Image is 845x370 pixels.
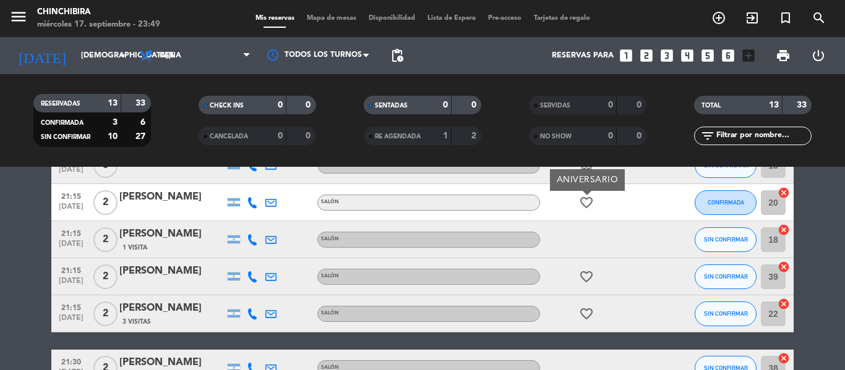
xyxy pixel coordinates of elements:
[119,189,225,205] div: [PERSON_NAME]
[471,101,479,109] strong: 0
[108,99,118,107] strong: 13
[608,101,613,109] strong: 0
[56,314,87,328] span: [DATE]
[638,48,654,64] i: looks_two
[56,300,87,314] span: 21:15
[800,37,836,74] div: LOG OUT
[552,51,614,60] span: Reservas para
[210,103,244,109] span: CHECK INS
[390,48,405,63] span: pending_actions
[443,132,448,140] strong: 1
[93,301,118,326] span: 2
[715,129,811,143] input: Filtrar por nombre...
[321,274,339,279] span: SALÓN
[115,48,130,63] i: arrow_drop_down
[701,103,721,109] span: TOTAL
[321,311,339,316] span: SALÓN
[540,133,572,140] span: NO SHOW
[119,263,225,279] div: [PERSON_NAME]
[41,120,84,126] span: CONFIRMADA
[704,310,748,317] span: SIN CONFIRMAR
[711,11,726,25] i: add_circle_outline
[321,365,339,370] span: SALÓN
[93,264,118,289] span: 2
[122,317,151,327] span: 3 Visitas
[56,263,87,277] span: 21:15
[778,187,790,199] i: cancel
[811,48,826,63] i: power_settings_new
[135,99,148,107] strong: 33
[471,132,479,140] strong: 2
[695,190,757,215] button: CONFIRMADA
[769,101,779,109] strong: 13
[108,132,118,141] strong: 10
[443,101,448,109] strong: 0
[708,199,744,206] span: CONFIRMADA
[37,19,160,31] div: miércoles 17. septiembre - 23:49
[778,224,790,236] i: cancel
[56,166,87,180] span: [DATE]
[579,195,594,210] i: favorite_border
[113,118,118,127] strong: 3
[119,226,225,242] div: [PERSON_NAME]
[704,236,748,243] span: SIN CONFIRMAR
[421,15,482,22] span: Lista de Espera
[93,227,118,252] span: 2
[778,11,793,25] i: turned_in_not
[321,200,339,204] span: SALÓN
[637,101,644,109] strong: 0
[528,15,596,22] span: Tarjetas de regalo
[695,227,757,252] button: SIN CONFIRMAR
[140,118,148,127] strong: 6
[135,132,148,141] strong: 27
[9,7,28,30] button: menu
[56,240,87,254] span: [DATE]
[740,48,757,64] i: add_box
[778,261,790,273] i: cancel
[679,48,695,64] i: looks_4
[278,132,283,140] strong: 0
[93,190,118,215] span: 2
[321,237,339,242] span: SALÓN
[56,225,87,240] span: 21:15
[278,101,283,109] strong: 0
[778,352,790,364] i: cancel
[122,243,147,253] span: 1 Visita
[550,169,625,191] div: ANIVERSARIO
[160,51,181,60] span: Cena
[482,15,528,22] span: Pre-acceso
[37,6,160,19] div: Chinchibira
[56,277,87,291] span: [DATE]
[540,103,570,109] span: SERVIDAS
[41,134,90,140] span: SIN CONFIRMAR
[579,306,594,321] i: favorite_border
[56,203,87,217] span: [DATE]
[695,264,757,289] button: SIN CONFIRMAR
[608,132,613,140] strong: 0
[778,298,790,310] i: cancel
[637,132,644,140] strong: 0
[375,103,408,109] span: SENTADAS
[745,11,760,25] i: exit_to_app
[56,188,87,203] span: 21:15
[41,101,80,107] span: RESERVADAS
[210,133,248,140] span: CANCELADA
[249,15,301,22] span: Mis reservas
[321,162,339,167] span: SALÓN
[306,132,313,140] strong: 0
[700,128,715,143] i: filter_list
[695,301,757,326] button: SIN CONFIRMAR
[56,354,87,368] span: 21:30
[362,15,421,22] span: Disponibilidad
[776,48,791,63] span: print
[119,300,225,316] div: [PERSON_NAME]
[9,7,28,26] i: menu
[797,101,809,109] strong: 33
[704,273,748,280] span: SIN CONFIRMAR
[812,11,826,25] i: search
[579,269,594,284] i: favorite_border
[9,42,75,69] i: [DATE]
[618,48,634,64] i: looks_one
[306,101,313,109] strong: 0
[659,48,675,64] i: looks_3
